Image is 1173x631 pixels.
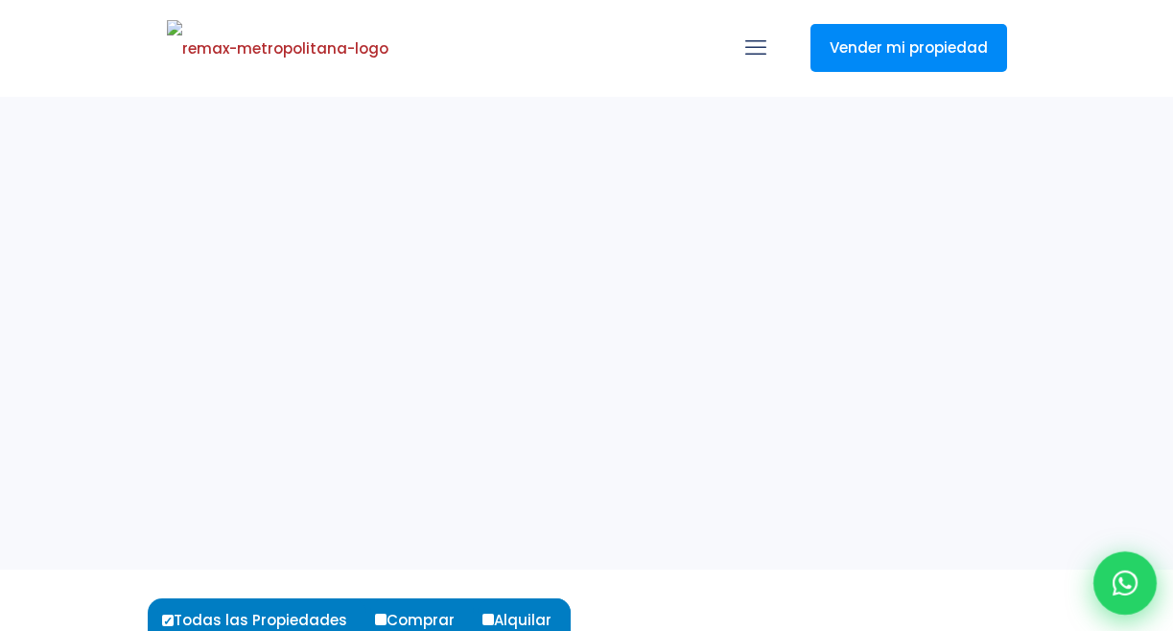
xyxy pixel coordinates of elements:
input: Comprar [375,614,387,625]
img: remax-metropolitana-logo [167,20,388,78]
a: mobile menu [739,32,772,64]
a: Vender mi propiedad [810,24,1007,72]
input: Alquilar [482,614,494,625]
input: Todas las Propiedades [162,615,174,626]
